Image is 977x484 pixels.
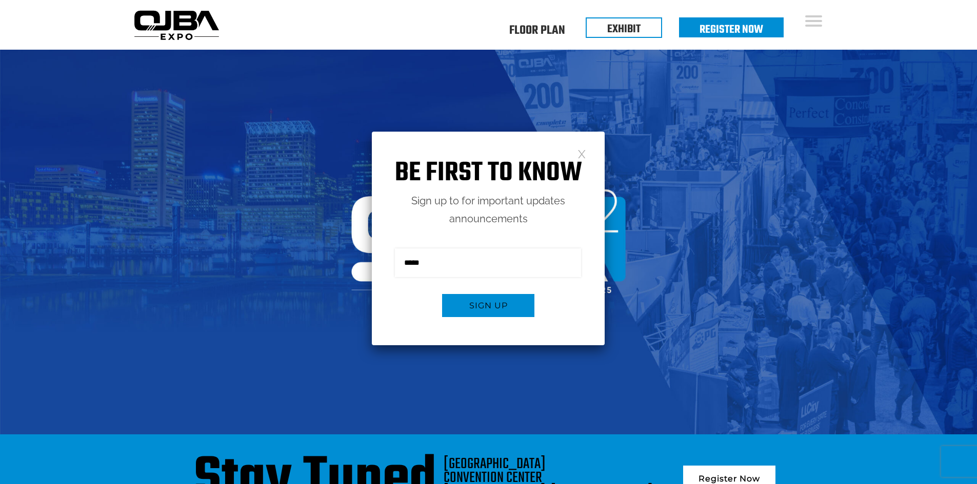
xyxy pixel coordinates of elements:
[372,192,605,228] p: Sign up to for important updates announcements
[372,157,605,190] h1: Be first to know
[442,294,534,317] button: Sign up
[577,149,586,158] a: Close
[607,20,641,38] a: EXHIBIT
[700,21,763,38] a: Register Now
